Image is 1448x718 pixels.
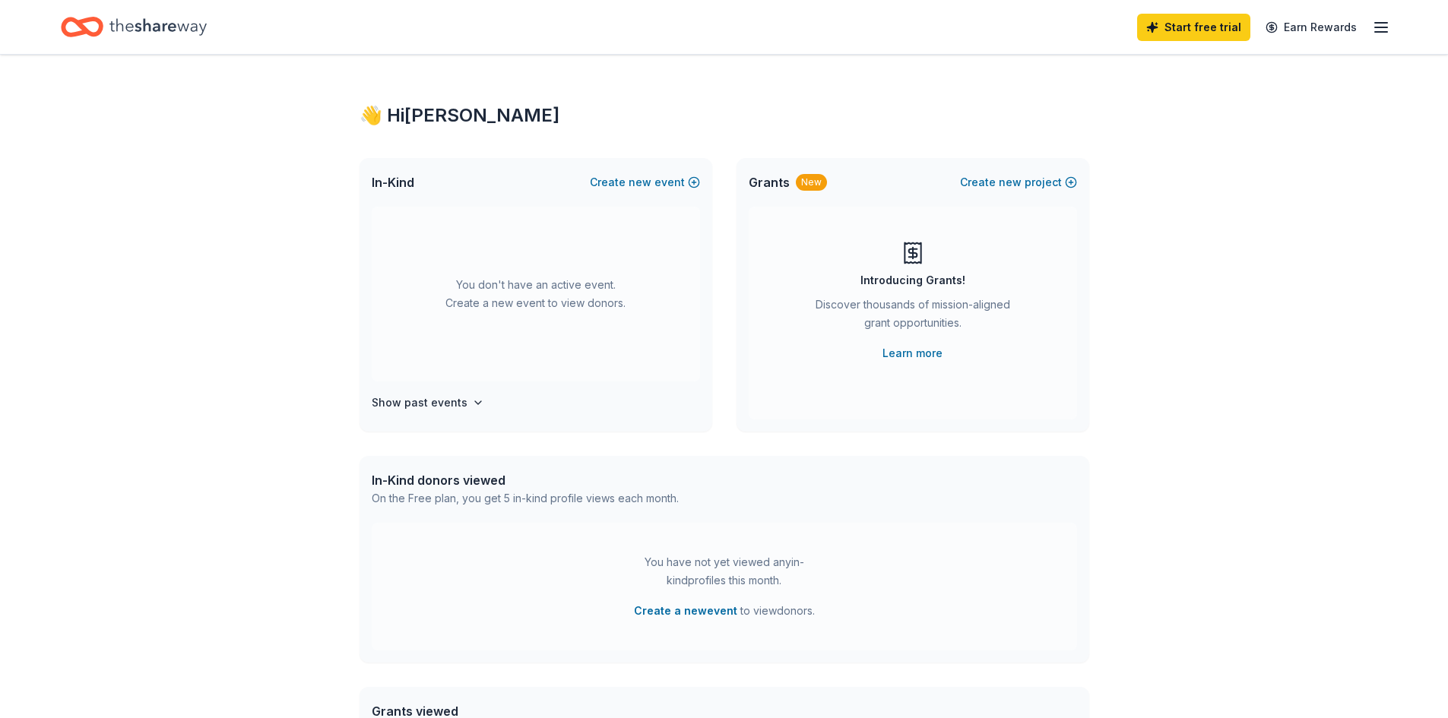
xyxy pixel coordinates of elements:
[634,602,815,620] span: to view donors .
[999,173,1022,191] span: new
[590,173,700,191] button: Createnewevent
[61,9,207,45] a: Home
[360,103,1089,128] div: 👋 Hi [PERSON_NAME]
[629,553,819,590] div: You have not yet viewed any in-kind profiles this month.
[372,394,484,412] button: Show past events
[372,489,679,508] div: On the Free plan, you get 5 in-kind profile views each month.
[796,174,827,191] div: New
[634,602,737,620] button: Create a newevent
[882,344,943,362] a: Learn more
[372,173,414,191] span: In-Kind
[372,394,467,412] h4: Show past events
[629,173,651,191] span: new
[372,471,679,489] div: In-Kind donors viewed
[1137,14,1250,41] a: Start free trial
[372,207,700,381] div: You don't have an active event. Create a new event to view donors.
[749,173,790,191] span: Grants
[960,173,1077,191] button: Createnewproject
[1256,14,1366,41] a: Earn Rewards
[810,296,1016,338] div: Discover thousands of mission-aligned grant opportunities.
[860,271,965,289] div: Introducing Grants!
